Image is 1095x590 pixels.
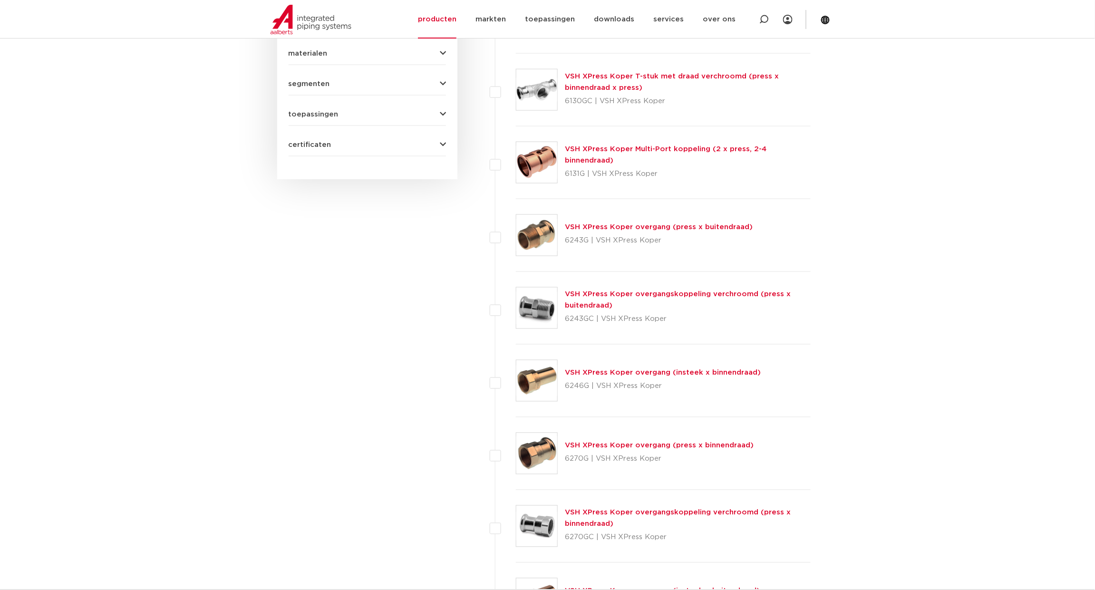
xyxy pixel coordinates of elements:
[516,506,557,547] img: Thumbnail for VSH XPress Koper overgangskoppeling verchroomd (press x binnendraad)
[565,166,811,182] p: 6131G | VSH XPress Koper
[516,142,557,183] img: Thumbnail for VSH XPress Koper Multi-Port koppeling (2 x press, 2-4 binnendraad)
[289,141,446,148] button: certificaten
[516,215,557,256] img: Thumbnail for VSH XPress Koper overgang (press x buitendraad)
[565,291,791,310] a: VSH XPress Koper overgangskoppeling verchroomd (press x buitendraad)
[516,69,557,110] img: Thumbnail for VSH XPress Koper T-stuk met draad verchroomd (press x binnendraad x press)
[565,73,779,91] a: VSH XPress Koper T-stuk met draad verchroomd (press x binnendraad x press)
[565,530,811,545] p: 6270GC | VSH XPress Koper
[565,145,767,164] a: VSH XPress Koper Multi-Port koppeling (2 x press, 2-4 binnendraad)
[289,50,446,57] button: materialen
[516,433,557,474] img: Thumbnail for VSH XPress Koper overgang (press x binnendraad)
[565,224,753,231] a: VSH XPress Koper overgang (press x buitendraad)
[565,442,754,449] a: VSH XPress Koper overgang (press x binnendraad)
[289,111,339,118] span: toepassingen
[565,233,753,249] p: 6243G | VSH XPress Koper
[565,312,811,327] p: 6243GC | VSH XPress Koper
[565,94,811,109] p: 6130GC | VSH XPress Koper
[289,50,328,57] span: materialen
[289,80,446,87] button: segmenten
[289,111,446,118] button: toepassingen
[565,379,761,394] p: 6246G | VSH XPress Koper
[516,288,557,329] img: Thumbnail for VSH XPress Koper overgangskoppeling verchroomd (press x buitendraad)
[516,360,557,401] img: Thumbnail for VSH XPress Koper overgang (insteek x binnendraad)
[289,141,331,148] span: certificaten
[565,452,754,467] p: 6270G | VSH XPress Koper
[565,369,761,377] a: VSH XPress Koper overgang (insteek x binnendraad)
[289,80,330,87] span: segmenten
[565,509,791,528] a: VSH XPress Koper overgangskoppeling verchroomd (press x binnendraad)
